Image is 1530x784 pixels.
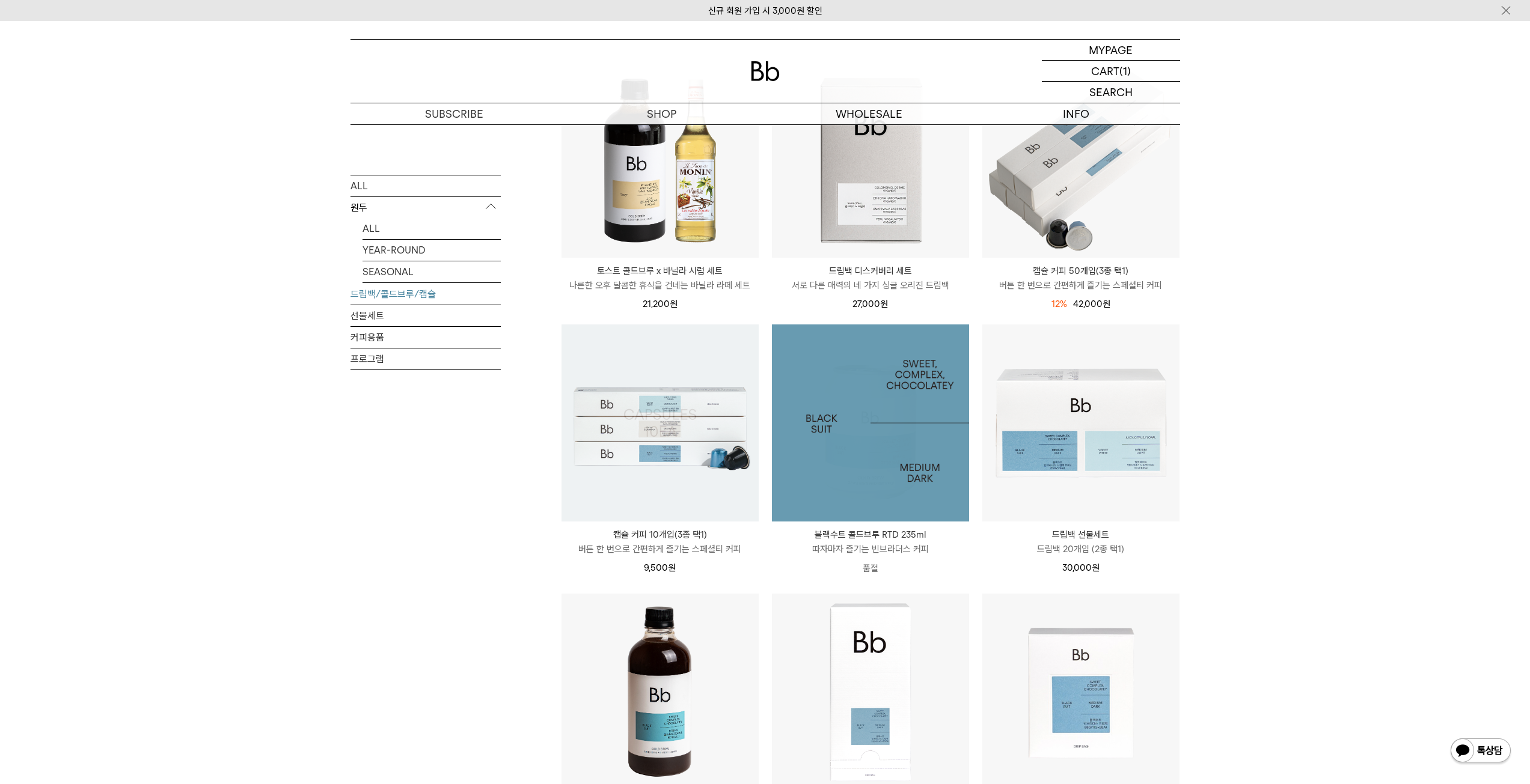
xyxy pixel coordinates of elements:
p: 버튼 한 번으로 간편하게 즐기는 스페셜티 커피 [982,278,1180,293]
p: 따자마자 즐기는 빈브라더스 커피 [772,542,969,556]
span: 42,000 [1073,299,1110,309]
span: 27,000 [852,299,888,309]
p: 드립백 선물세트 [982,527,1180,542]
span: 원 [668,562,676,573]
a: CART (1) [1042,61,1180,82]
a: SHOP [558,103,765,124]
a: MYPAGE [1042,40,1180,61]
span: 21,200 [643,299,678,309]
p: 캡슐 커피 10개입(3종 택1) [562,527,759,542]
span: 30,000 [1062,562,1100,573]
p: 나른한 오후 달콤한 휴식을 건네는 바닐라 라떼 세트 [562,278,759,293]
img: 캡슐 커피 50개입(3종 택1) [982,61,1180,258]
span: 원 [1103,299,1110,309]
a: YEAR-ROUND [363,239,501,260]
span: 원 [1092,562,1100,573]
img: 카카오톡 채널 1:1 채팅 버튼 [1449,737,1512,766]
a: SUBSCRIBE [350,103,558,124]
p: (1) [1119,61,1131,81]
p: 버튼 한 번으로 간편하게 즐기는 스페셜티 커피 [562,542,759,556]
a: 토스트 콜드브루 x 바닐라 시럽 세트 나른한 오후 달콤한 휴식을 건네는 바닐라 라떼 세트 [562,264,759,293]
p: 드립백 20개입 (2종 택1) [982,542,1180,556]
a: 드립백/콜드브루/캡슐 [350,283,501,304]
a: 캡슐 커피 10개입(3종 택1) [562,324,759,521]
a: 블랙수트 콜드브루 RTD 235ml [772,324,969,521]
a: 프로그램 [350,348,501,369]
p: SEARCH [1089,82,1133,103]
span: 원 [670,299,678,309]
a: 캡슐 커피 10개입(3종 택1) 버튼 한 번으로 간편하게 즐기는 스페셜티 커피 [562,527,759,556]
a: 커피용품 [350,326,501,347]
img: 1000000170_add2_085.jpg [562,324,759,521]
img: 1000000111_add2_04.jpg [772,324,969,521]
a: ALL [350,175,501,196]
img: 로고 [751,61,780,81]
a: 드립백 디스커버리 세트 서로 다른 매력의 네 가지 싱글 오리진 드립백 [772,264,969,293]
p: 원두 [350,196,501,218]
p: INFO [973,103,1180,124]
a: 선물세트 [350,305,501,326]
p: CART [1091,61,1119,81]
p: 블랙수트 콜드브루 RTD 235ml [772,527,969,542]
p: 드립백 디스커버리 세트 [772,264,969,278]
p: 품절 [772,556,969,580]
span: 원 [880,299,888,309]
div: 12% [1051,297,1067,311]
p: 서로 다른 매력의 네 가지 싱글 오리진 드립백 [772,278,969,293]
img: 드립백 선물세트 [982,324,1180,521]
p: WHOLESALE [765,103,973,124]
a: 블랙수트 콜드브루 RTD 235ml 따자마자 즐기는 빈브라더스 커피 [772,527,969,556]
p: MYPAGE [1089,40,1133,60]
a: SEASONAL [363,261,501,282]
a: ALL [363,217,501,239]
p: 토스트 콜드브루 x 바닐라 시럽 세트 [562,264,759,278]
span: 9,500 [644,562,676,573]
img: 토스트 콜드브루 x 바닐라 시럽 세트 [562,61,759,258]
a: 캡슐 커피 50개입(3종 택1) 버튼 한 번으로 간편하게 즐기는 스페셜티 커피 [982,264,1180,293]
a: 드립백 선물세트 드립백 20개입 (2종 택1) [982,527,1180,556]
img: 드립백 디스커버리 세트 [772,61,969,258]
p: 캡슐 커피 50개입(3종 택1) [982,264,1180,278]
a: 신규 회원 가입 시 3,000원 할인 [708,5,822,16]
